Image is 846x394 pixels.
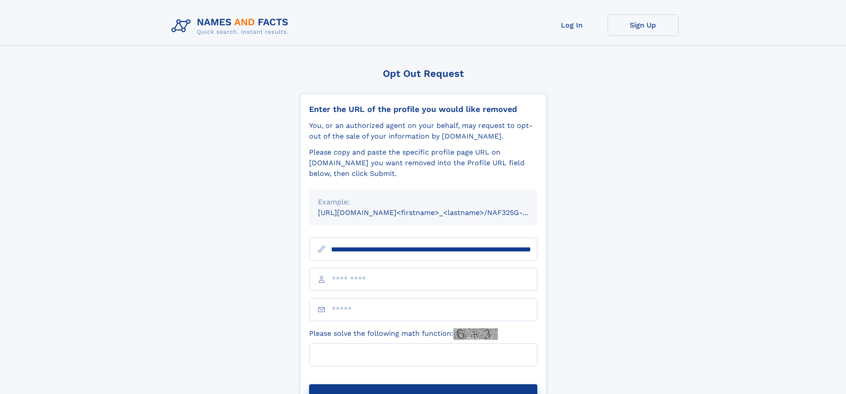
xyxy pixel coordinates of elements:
[318,197,528,207] div: Example:
[309,104,537,114] div: Enter the URL of the profile you would like removed
[536,14,608,36] a: Log In
[309,120,537,142] div: You, or an authorized agent on your behalf, may request to opt-out of the sale of your informatio...
[309,328,498,340] label: Please solve the following math function:
[300,68,547,79] div: Opt Out Request
[168,14,296,38] img: Logo Names and Facts
[318,208,554,217] small: [URL][DOMAIN_NAME]<firstname>_<lastname>/NAF325G-xxxxxxxx
[309,147,537,179] div: Please copy and paste the specific profile page URL on [DOMAIN_NAME] you want removed into the Pr...
[608,14,679,36] a: Sign Up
